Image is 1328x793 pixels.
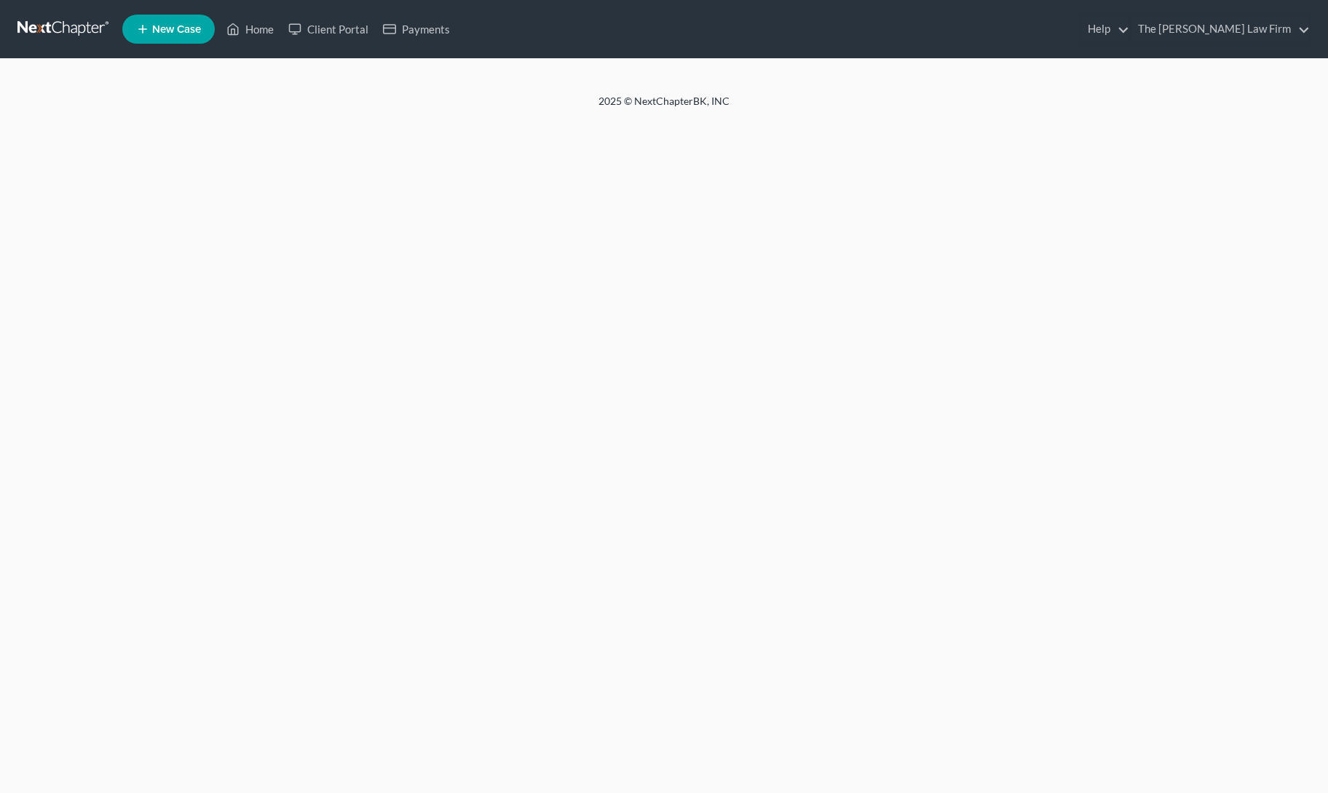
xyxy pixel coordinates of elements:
[122,15,215,44] new-legal-case-button: New Case
[376,16,457,42] a: Payments
[219,16,281,42] a: Home
[249,94,1079,120] div: 2025 © NextChapterBK, INC
[281,16,376,42] a: Client Portal
[1131,16,1310,42] a: The [PERSON_NAME] Law Firm
[1080,16,1129,42] a: Help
